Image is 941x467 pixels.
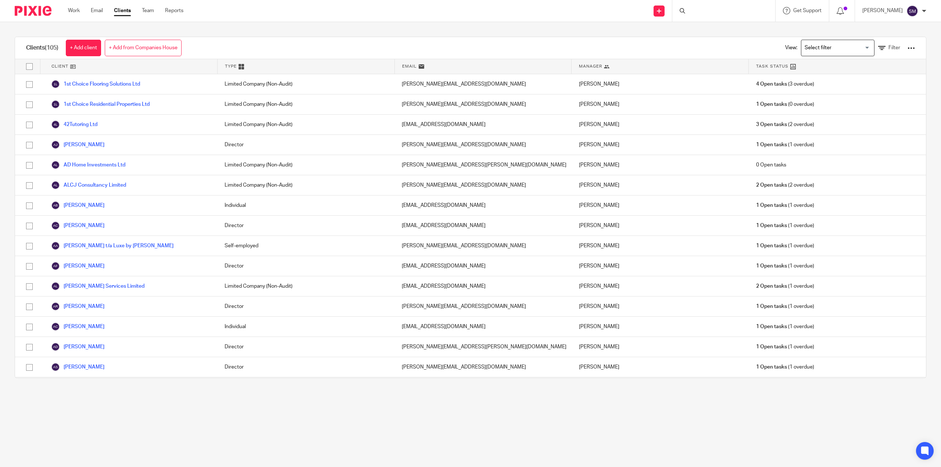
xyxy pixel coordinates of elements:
span: (1 overdue) [756,303,814,310]
span: 0 Open tasks [756,161,786,169]
img: Pixie [15,6,51,16]
div: [EMAIL_ADDRESS][DOMAIN_NAME] [394,216,572,236]
div: [PERSON_NAME] [572,216,749,236]
span: (1 overdue) [756,363,814,371]
div: Limited Company (Non-Audit) [217,155,394,175]
div: Director [217,357,394,377]
img: svg%3E [51,322,60,331]
div: View: [774,37,915,59]
span: (1 overdue) [756,242,814,249]
div: [PERSON_NAME] [572,195,749,215]
div: [PERSON_NAME] [572,317,749,337]
img: svg%3E [51,363,60,371]
a: ALCJ Consultancy Limited [51,181,126,190]
span: (1 overdue) [756,141,814,148]
input: Select all [22,60,36,73]
span: (1 overdue) [756,202,814,209]
img: svg%3E [51,140,60,149]
a: Team [142,7,154,14]
div: [EMAIL_ADDRESS][DOMAIN_NAME] [394,317,572,337]
div: Director [217,135,394,155]
span: 1 Open tasks [756,343,787,351]
a: [PERSON_NAME] [51,221,104,230]
a: [PERSON_NAME] [51,262,104,270]
div: Director [217,256,394,276]
a: + Add from Companies House [105,40,182,56]
p: [PERSON_NAME] [862,7,903,14]
div: [PERSON_NAME] [572,175,749,195]
a: [PERSON_NAME] Services Limited [51,282,144,291]
div: [EMAIL_ADDRESS][DOMAIN_NAME] [394,256,572,276]
a: [PERSON_NAME] [51,140,104,149]
span: 1 Open tasks [756,242,787,249]
div: Director [217,297,394,316]
div: [PERSON_NAME] [572,236,749,256]
span: 1 Open tasks [756,303,787,310]
span: (3 overdue) [756,80,814,88]
span: (1 overdue) [756,323,814,330]
a: [PERSON_NAME] [51,302,104,311]
div: [PERSON_NAME] [572,256,749,276]
div: Individual [217,195,394,215]
div: [PERSON_NAME] [572,276,749,296]
div: Limited Company (Non-Audit) [217,74,394,94]
span: 1 Open tasks [756,141,787,148]
a: Email [91,7,103,14]
div: [EMAIL_ADDRESS][DOMAIN_NAME] [394,195,572,215]
span: (1 overdue) [756,262,814,270]
h1: Clients [26,44,58,52]
span: (1 overdue) [756,283,814,290]
span: 2 Open tasks [756,182,787,189]
span: (105) [45,45,58,51]
img: svg%3E [51,262,60,270]
span: 4 Open tasks [756,80,787,88]
div: [PERSON_NAME] [572,155,749,175]
img: svg%3E [51,181,60,190]
div: [PERSON_NAME] [572,337,749,357]
div: [PERSON_NAME][EMAIL_ADDRESS][DOMAIN_NAME] [394,357,572,377]
div: [PERSON_NAME] [572,94,749,114]
span: 1 Open tasks [756,262,787,270]
div: Limited Company (Non-Audit) [217,115,394,134]
span: Task Status [756,63,788,69]
div: [PERSON_NAME][EMAIL_ADDRESS][DOMAIN_NAME] [394,74,572,94]
div: Search for option [801,40,874,56]
div: [PERSON_NAME] [572,357,749,377]
a: [PERSON_NAME] [51,363,104,371]
span: Client [51,63,68,69]
div: [PERSON_NAME] [572,297,749,316]
div: [EMAIL_ADDRESS][DOMAIN_NAME] [394,377,572,397]
img: svg%3E [51,201,60,210]
a: [PERSON_NAME] t/a Luxe by [PERSON_NAME] [51,241,173,250]
div: [EMAIL_ADDRESS][DOMAIN_NAME] [394,115,572,134]
span: 2 Open tasks [756,283,787,290]
span: Email [402,63,417,69]
a: + Add client [66,40,101,56]
span: 1 Open tasks [756,101,787,108]
div: [EMAIL_ADDRESS][DOMAIN_NAME] [394,276,572,296]
img: svg%3E [51,342,60,351]
span: (2 overdue) [756,121,814,128]
img: svg%3E [51,120,60,129]
div: Individual [217,317,394,337]
a: [PERSON_NAME] [51,342,104,351]
img: svg%3E [51,221,60,230]
div: [PERSON_NAME] [572,115,749,134]
img: svg%3E [51,100,60,109]
a: [PERSON_NAME] [51,201,104,210]
div: Limited Company (Non-Audit) [217,175,394,195]
span: Manager [579,63,602,69]
div: [PERSON_NAME][EMAIL_ADDRESS][DOMAIN_NAME] [394,297,572,316]
a: AD Home Investments Ltd [51,161,125,169]
div: [PERSON_NAME] [572,377,749,397]
a: Work [68,7,80,14]
div: [PERSON_NAME][EMAIL_ADDRESS][DOMAIN_NAME] [394,94,572,114]
div: Director [217,337,394,357]
img: svg%3E [51,161,60,169]
span: Get Support [793,8,822,13]
span: (1 overdue) [756,343,814,351]
img: svg%3E [51,282,60,291]
a: 1st Choice Flooring Solutions Ltd [51,80,140,89]
div: [PERSON_NAME] [572,135,749,155]
div: [PERSON_NAME][EMAIL_ADDRESS][DOMAIN_NAME] [394,236,572,256]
